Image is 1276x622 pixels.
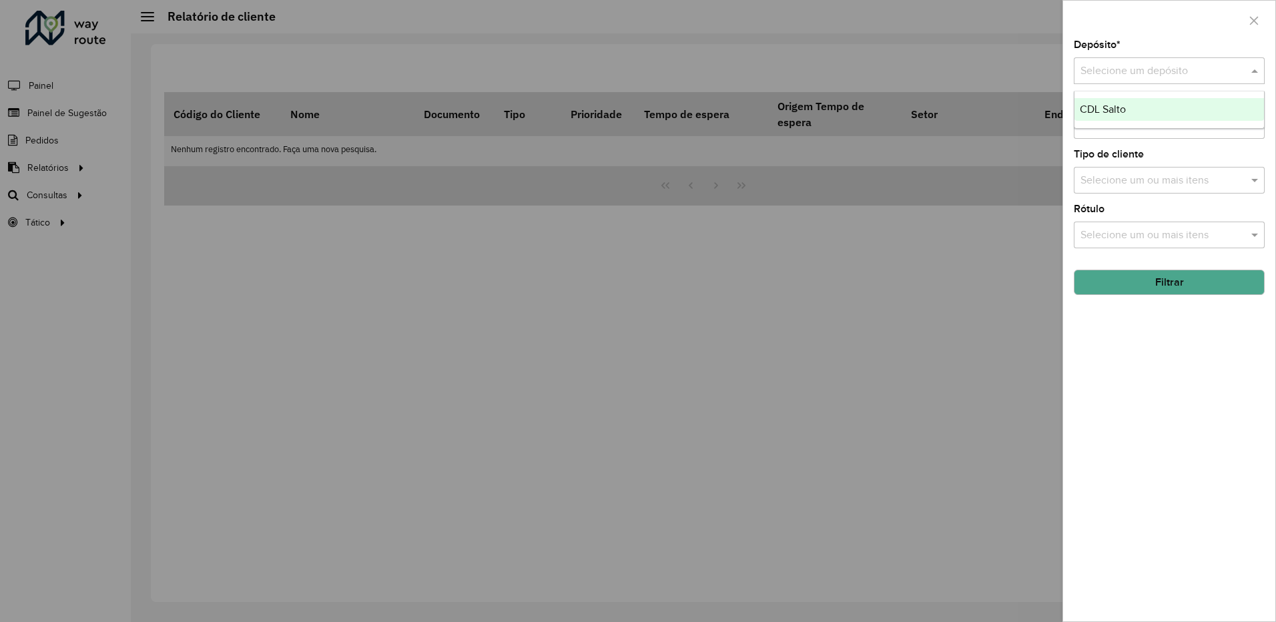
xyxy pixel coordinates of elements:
[1080,103,1126,115] span: CDL Salto
[1074,146,1144,162] label: Tipo de cliente
[1074,201,1104,217] label: Rótulo
[1074,270,1265,295] button: Filtrar
[1074,37,1121,53] label: Depósito
[1074,91,1265,129] ng-dropdown-panel: Options list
